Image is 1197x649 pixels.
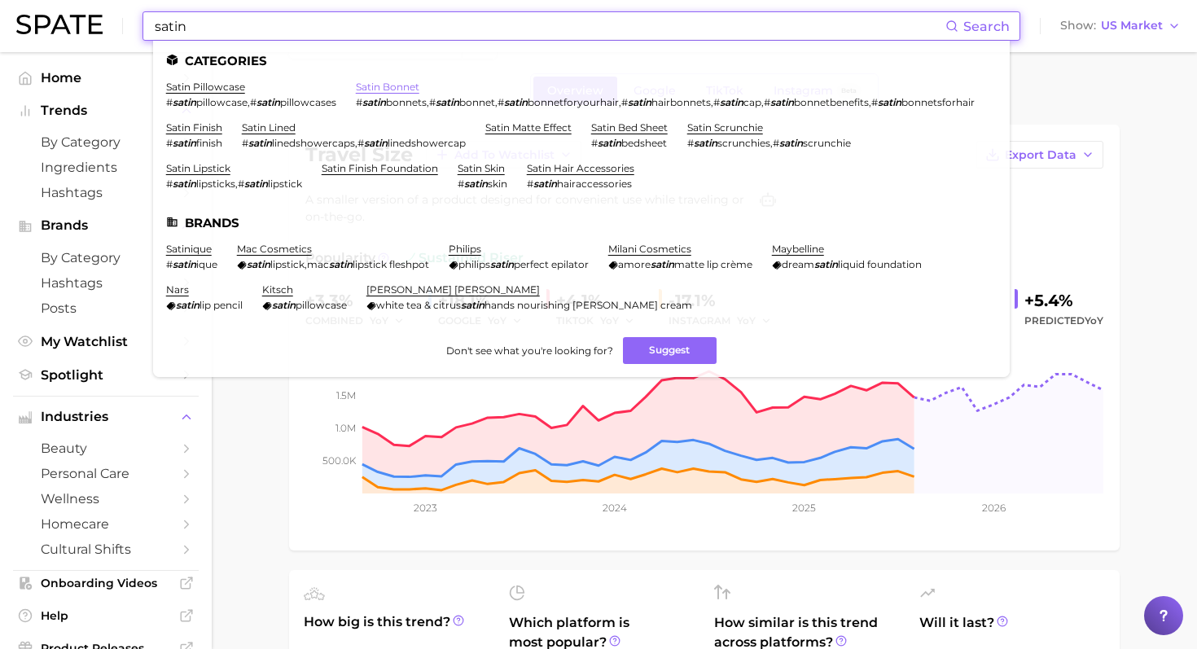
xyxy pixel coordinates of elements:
[166,121,222,134] a: satin finish
[376,299,461,311] span: white tea & citrus
[13,296,199,321] a: Posts
[436,96,459,108] em: satin
[13,329,199,354] a: My Watchlist
[13,461,199,486] a: personal care
[618,258,651,270] span: amore
[446,344,613,357] span: Don't see what you're looking for?
[196,137,222,149] span: finish
[13,603,199,628] a: Help
[13,362,199,388] a: Spotlight
[484,299,692,311] span: hands nourishing [PERSON_NAME] cream
[176,299,199,311] em: satin
[41,516,171,532] span: homecare
[527,178,533,190] span: #
[878,96,901,108] em: satin
[366,283,540,296] a: [PERSON_NAME] [PERSON_NAME]
[13,155,199,180] a: Ingredients
[527,162,634,174] a: satin hair accessories
[794,96,869,108] span: bonnetbenefits
[782,258,814,270] span: dream
[386,96,427,108] span: bonnets
[41,608,171,623] span: Help
[871,96,878,108] span: #
[13,180,199,205] a: Hashtags
[166,96,173,108] span: #
[621,96,628,108] span: #
[41,103,171,118] span: Trends
[13,511,199,537] a: homecare
[166,243,212,255] a: satinique
[651,96,711,108] span: hairbonnets
[458,162,505,174] a: satin skin
[41,542,171,557] span: cultural shifts
[488,178,507,190] span: skin
[1005,148,1076,162] span: Export Data
[743,96,761,108] span: cap
[173,96,196,108] em: satin
[237,243,312,255] a: mac cosmetics
[250,96,256,108] span: #
[414,502,437,514] tspan: 2023
[814,258,838,270] em: satin
[717,137,770,149] span: scrunchies
[41,300,171,316] span: Posts
[166,81,245,93] a: satin pillowcase
[272,299,296,311] em: satin
[356,81,419,93] a: satin bonnet
[459,96,495,108] span: bonnet
[307,258,329,270] span: mac
[764,96,770,108] span: #
[976,141,1103,169] button: Export Data
[41,218,171,233] span: Brands
[41,185,171,200] span: Hashtags
[270,258,305,270] span: lipstick
[449,243,481,255] a: philips
[1024,311,1103,331] span: Predicted
[166,258,173,270] span: #
[41,275,171,291] span: Hashtags
[173,258,196,270] em: satin
[13,213,199,238] button: Brands
[772,243,824,255] a: maybelline
[248,137,272,149] em: satin
[16,15,103,34] img: SPATE
[464,178,488,190] em: satin
[694,137,717,149] em: satin
[963,19,1010,34] span: Search
[13,99,199,123] button: Trends
[362,96,386,108] em: satin
[779,137,803,149] em: satin
[41,70,171,86] span: Home
[388,137,466,149] span: linedshowercap
[498,96,504,108] span: #
[242,137,248,149] span: #
[1024,287,1103,314] div: +5.4%
[713,96,720,108] span: #
[166,283,189,296] a: nars
[13,245,199,270] a: by Category
[901,96,975,108] span: bonnetsforhair
[490,258,514,270] em: satin
[272,137,355,149] span: linedshowercaps
[504,96,528,108] em: satin
[356,96,975,108] div: , , , , , ,
[238,178,244,190] span: #
[720,96,743,108] em: satin
[598,137,621,149] em: satin
[591,137,598,149] span: #
[429,96,436,108] span: #
[244,178,268,190] em: satin
[353,258,429,270] span: lipstick fleshpot
[13,129,199,155] a: by Category
[166,137,173,149] span: #
[196,178,235,190] span: lipsticks
[13,65,199,90] a: Home
[458,178,464,190] span: #
[166,216,997,230] li: Brands
[623,337,717,364] button: Suggest
[196,96,248,108] span: pillowcase
[608,243,691,255] a: milani cosmetics
[1101,21,1163,30] span: US Market
[13,436,199,461] a: beauty
[687,121,763,134] a: satin scrunchie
